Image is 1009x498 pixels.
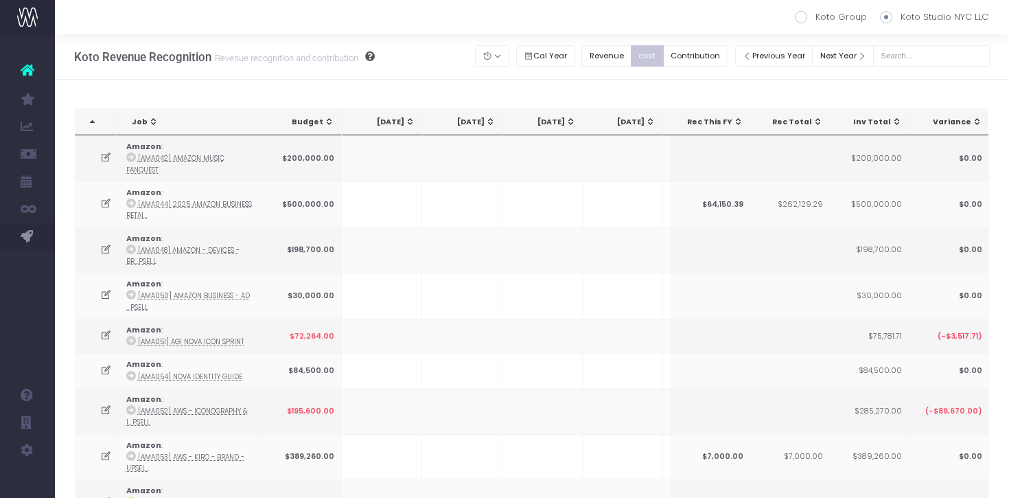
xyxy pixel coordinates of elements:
td: : [119,319,262,353]
div: Inv Total [842,117,902,128]
abbr: [AMA050] Amazon Business - Ad Hoc Support - Brand - Upsell [126,291,250,311]
input: Search... [873,45,990,67]
th: Rec This FY: activate to sort column ascending [671,109,751,135]
img: images/default_profile_image.png [17,471,38,491]
td: $30,000.00 [262,273,342,319]
th: Sep 25: activate to sort column ascending [343,109,423,135]
td: $7,000.00 [750,434,830,480]
td: $0.00 [909,227,989,273]
td: $75,781.71 [828,319,909,353]
abbr: [AMA042] Amazon Music FanQuest [126,154,224,174]
label: Koto Group [795,10,867,24]
td: $262,129.29 [750,181,830,227]
th: Job: activate to sort column ascending [119,109,266,135]
strong: Amazon [126,394,161,405]
td: $84,500.00 [262,353,342,387]
th: Dec 25: activate to sort column ascending [583,109,664,135]
button: Revenue [581,45,631,67]
td: $0.00 [909,353,989,387]
strong: Amazon [126,359,161,370]
button: cost [631,45,664,67]
strong: Amazon [126,440,161,451]
div: [DATE] [355,117,415,128]
abbr: [AMA048] Amazon - Devices - Brand - Upsell [126,246,240,266]
td: $84,500.00 [828,353,909,387]
h3: Koto Revenue Recognition [74,50,375,64]
td: : [119,353,262,387]
div: [DATE] [515,117,576,128]
td: $500,000.00 [828,181,909,227]
div: [DATE] [435,117,496,128]
div: Rec Total [763,117,823,128]
td: $500,000.00 [262,181,342,227]
strong: Amazon [126,188,161,198]
th: Nov 25: activate to sort column ascending [503,109,583,135]
div: [DATE] [596,117,656,128]
td: : [119,135,262,181]
td: $195,600.00 [262,388,342,434]
th: Budget: activate to sort column ascending [262,109,342,135]
td: $7,000.00 [670,434,750,480]
td: $200,000.00 [828,135,909,181]
td: $198,700.00 [828,227,909,273]
td: $0.00 [909,434,989,480]
button: Previous Year [735,45,813,67]
button: Cal Year [516,45,575,67]
td: $0.00 [909,181,989,227]
span: (-$3,517.71) [937,331,982,342]
td: : [119,434,262,480]
abbr: [AMA053] AWS - Kiro - Brand - Upsell [126,453,244,473]
abbr: [AMA044] 2025 Amazon Business Retainer [126,200,252,220]
td: $389,260.00 [828,434,909,480]
td: : [119,273,262,319]
div: Small button group [581,42,734,70]
strong: Amazon [126,486,161,496]
small: Revenue recognition and contribution [211,50,358,64]
abbr: [AMA054] Nova Identity Guide [138,372,242,381]
th: Jan 26: activate to sort column ascending [663,109,743,135]
abbr: [AMA052] AWS - Iconography & Illustration - Brand - Upsell [126,407,248,427]
button: Contribution [663,45,728,67]
label: Koto Studio NYC LLC [880,10,988,24]
span: (-$89,670.00) [925,406,982,417]
td: $0.00 [909,273,989,319]
th: Variance: activate to sort column ascending [909,109,989,135]
td: : [119,388,262,434]
td: : [119,227,262,273]
th: : activate to sort column descending [75,109,117,135]
td: $198,700.00 [262,227,342,273]
td: $200,000.00 [262,135,342,181]
strong: Amazon [126,142,161,152]
div: Budget [274,117,334,128]
div: Job [132,117,258,128]
td: $64,150.39 [670,181,750,227]
td: $0.00 [909,135,989,181]
td: $389,260.00 [262,434,342,480]
div: Rec This FY [683,117,743,128]
th: Inv Total: activate to sort column ascending [829,109,909,135]
div: Variance [921,117,982,128]
strong: Amazon [126,279,161,289]
abbr: [AMA051] AGI Nova Icon Sprint [138,337,244,346]
button: Next Year [812,45,874,67]
td: : [119,181,262,227]
strong: Amazon [126,325,161,335]
strong: Amazon [126,234,161,244]
div: Small button group [516,42,582,70]
td: $30,000.00 [828,273,909,319]
th: Oct 25: activate to sort column ascending [423,109,503,135]
td: $72,264.00 [262,319,342,353]
td: $285,270.00 [828,388,909,434]
th: Rec Total: activate to sort column ascending [750,109,831,135]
